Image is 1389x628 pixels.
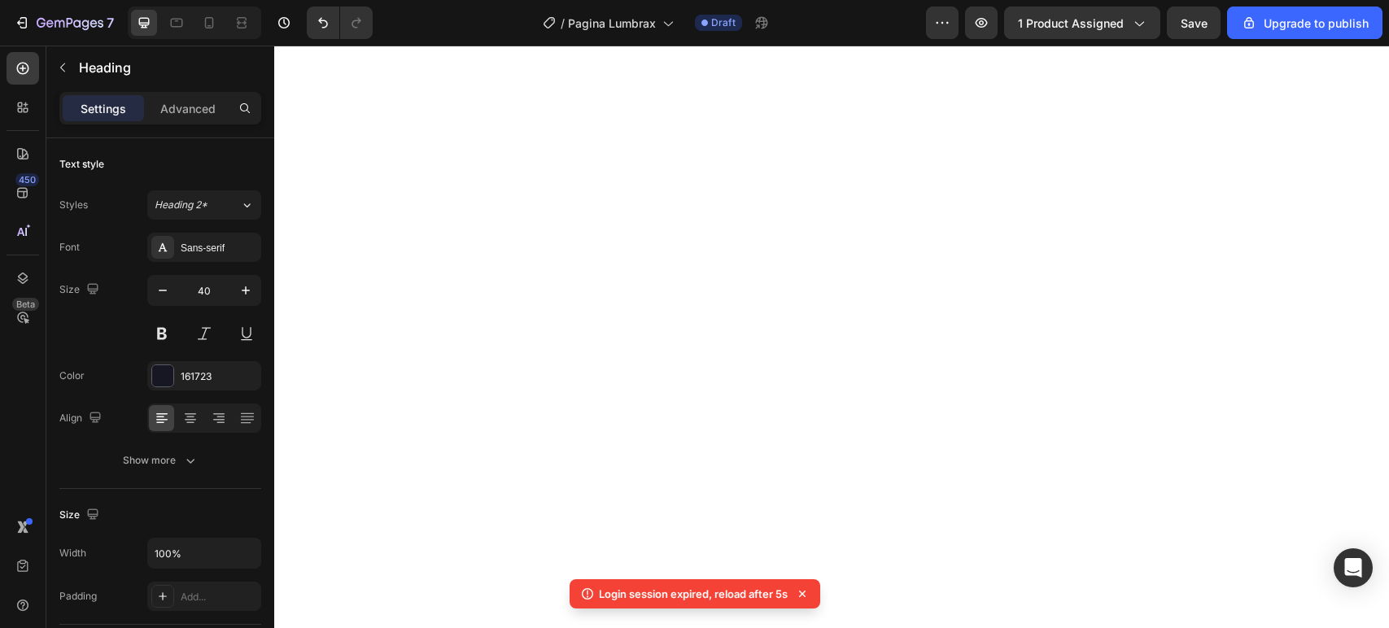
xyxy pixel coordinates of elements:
[568,15,656,32] span: Pagina Lumbrax
[155,198,207,212] span: Heading 2*
[181,590,257,604] div: Add...
[160,100,216,117] p: Advanced
[711,15,736,30] span: Draft
[1241,15,1369,32] div: Upgrade to publish
[59,504,103,526] div: Size
[15,173,39,186] div: 450
[59,369,85,383] div: Color
[1004,7,1160,39] button: 1 product assigned
[59,446,261,475] button: Show more
[1334,548,1373,587] div: Open Intercom Messenger
[1167,7,1221,39] button: Save
[561,15,565,32] span: /
[181,241,257,255] div: Sans-serif
[12,298,39,311] div: Beta
[107,13,114,33] p: 7
[59,240,80,255] div: Font
[181,369,257,384] div: 161723
[274,46,1389,628] iframe: Design area
[599,586,788,602] p: Login session expired, reload after 5s
[1181,16,1208,30] span: Save
[1227,7,1382,39] button: Upgrade to publish
[59,408,105,430] div: Align
[59,589,97,604] div: Padding
[59,157,104,172] div: Text style
[148,539,260,568] input: Auto
[81,100,126,117] p: Settings
[307,7,373,39] div: Undo/Redo
[59,546,86,560] div: Width
[7,7,121,39] button: 7
[79,58,255,77] p: Heading
[123,452,199,469] div: Show more
[59,279,103,301] div: Size
[1018,15,1124,32] span: 1 product assigned
[59,198,88,212] div: Styles
[147,190,261,220] button: Heading 2*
